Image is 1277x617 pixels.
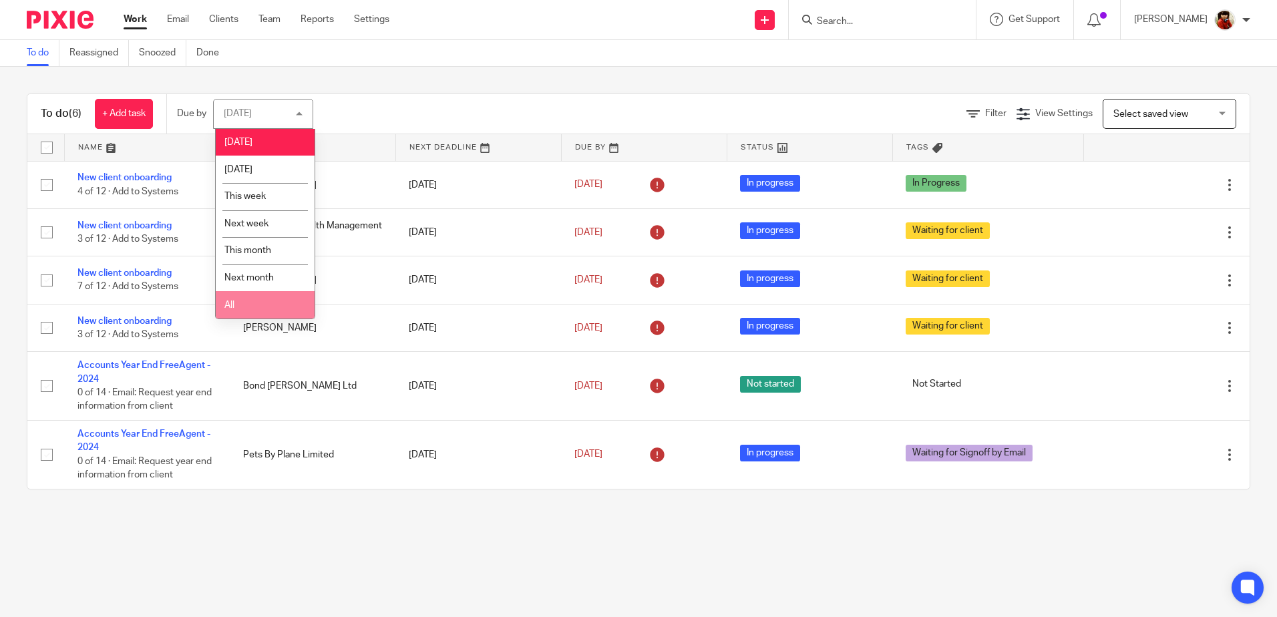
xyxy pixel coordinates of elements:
td: [DATE] [395,161,561,208]
span: Not Started [906,376,968,393]
span: In progress [740,222,800,239]
span: Waiting for client [906,270,990,287]
span: 4 of 12 · Add to Systems [77,187,178,196]
td: [DATE] [395,256,561,304]
a: New client onboarding [77,268,172,278]
p: [PERSON_NAME] [1134,13,1208,26]
a: Accounts Year End FreeAgent - 2024 [77,429,210,452]
td: Bond [PERSON_NAME] Ltd [230,352,395,421]
td: [DATE] [395,304,561,351]
span: Select saved view [1113,110,1188,119]
span: 3 of 12 · Add to Systems [77,234,178,244]
img: Pixie [27,11,94,29]
span: All [224,300,234,310]
td: [DATE] [395,352,561,421]
a: Done [196,40,229,66]
span: 0 of 14 · Email: Request year end information from client [77,457,212,480]
span: In progress [740,318,800,335]
h1: To do [41,107,81,121]
span: [DATE] [574,323,602,333]
a: Reports [301,13,334,26]
span: In progress [740,175,800,192]
a: Accounts Year End FreeAgent - 2024 [77,361,210,383]
a: Clients [209,13,238,26]
td: [PERSON_NAME] [230,304,395,351]
span: [DATE] [574,275,602,284]
span: In progress [740,270,800,287]
span: Tags [906,144,929,151]
a: New client onboarding [77,317,172,326]
span: Filter [985,109,1007,118]
span: [DATE] [574,381,602,391]
p: Due by [177,107,206,120]
span: Next week [224,219,268,228]
td: [DATE] [395,420,561,488]
a: Settings [354,13,389,26]
span: [DATE] [224,165,252,174]
a: Snoozed [139,40,186,66]
span: [DATE] [574,228,602,237]
span: [DATE] [224,138,252,147]
span: This month [224,246,271,255]
span: [DATE] [574,180,602,190]
span: Waiting for client [906,318,990,335]
span: In progress [740,445,800,461]
span: [DATE] [574,450,602,459]
span: Not started [740,376,801,393]
span: In Progress [906,175,966,192]
a: Work [124,13,147,26]
a: + Add task [95,99,153,129]
input: Search [815,16,936,28]
a: Email [167,13,189,26]
span: Waiting for Signoff by Email [906,445,1033,461]
span: View Settings [1035,109,1093,118]
span: 7 of 12 · Add to Systems [77,282,178,292]
img: Phil%20Baby%20pictures%20(3).JPG [1214,9,1236,31]
a: Team [258,13,281,26]
span: Get Support [1009,15,1060,24]
span: Next month [224,273,274,282]
span: 3 of 12 · Add to Systems [77,330,178,339]
span: Waiting for client [906,222,990,239]
span: This week [224,192,266,201]
span: 0 of 14 · Email: Request year end information from client [77,388,212,411]
a: New client onboarding [77,221,172,230]
span: (6) [69,108,81,119]
td: Pets By Plane Limited [230,420,395,488]
a: New client onboarding [77,173,172,182]
td: [DATE] [395,208,561,256]
div: [DATE] [224,109,252,118]
a: Reassigned [69,40,129,66]
a: To do [27,40,59,66]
